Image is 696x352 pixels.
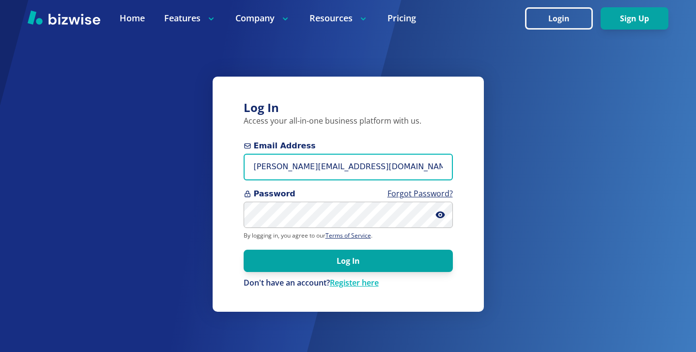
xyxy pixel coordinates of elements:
span: Password [244,188,453,200]
span: Email Address [244,140,453,152]
a: Sign Up [601,14,668,23]
h3: Log In [244,100,453,116]
a: Forgot Password? [387,188,453,199]
a: Pricing [387,12,416,24]
img: Bizwise Logo [28,10,100,25]
a: Register here [330,277,379,288]
p: Company [235,12,290,24]
button: Login [525,7,593,30]
p: Resources [309,12,368,24]
button: Sign Up [601,7,668,30]
button: Log In [244,250,453,272]
a: Terms of Service [325,231,371,240]
a: Login [525,14,601,23]
p: Access your all-in-one business platform with us. [244,116,453,127]
p: By logging in, you agree to our . [244,232,453,240]
p: Don't have an account? [244,278,453,288]
input: you@example.com [244,154,453,180]
p: Features [164,12,216,24]
div: Don't have an account?Register here [244,278,453,288]
a: Home [120,12,145,24]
